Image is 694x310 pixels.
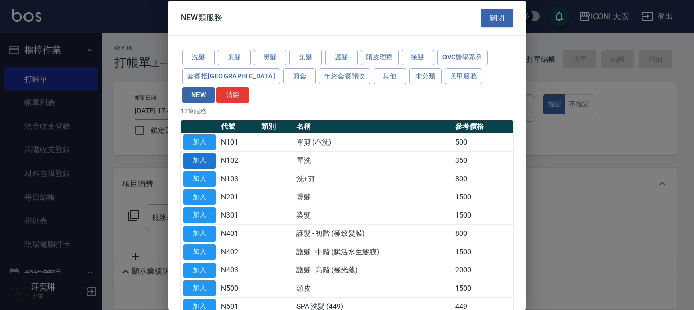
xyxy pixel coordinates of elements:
td: N500 [218,279,259,297]
button: 美甲服務 [445,68,483,84]
button: 加入 [183,134,216,150]
button: 護髮 [325,50,358,65]
td: 1500 [453,206,513,224]
td: 800 [453,224,513,243]
p: 12 筆服務 [181,107,513,116]
button: 加入 [183,280,216,296]
th: 類別 [259,120,294,133]
td: 染髮 [294,206,453,224]
th: 名稱 [294,120,453,133]
button: 剪髮 [218,50,251,65]
td: 350 [453,151,513,170]
button: 剪套 [283,68,316,84]
td: 1500 [453,243,513,261]
button: 關閉 [481,8,513,27]
span: NEW類服務 [181,12,222,22]
td: 洗+剪 [294,170,453,188]
td: 護髮 - 中階 (賦活水生髮膜) [294,243,453,261]
td: 500 [453,133,513,151]
td: 800 [453,170,513,188]
td: 1500 [453,279,513,297]
button: 洗髮 [182,50,215,65]
button: 接髮 [402,50,434,65]
td: N402 [218,243,259,261]
button: 頭皮理療 [361,50,399,65]
button: 染髮 [289,50,322,65]
button: 年終套餐預收 [319,68,370,84]
th: 代號 [218,120,259,133]
td: 燙髮 [294,188,453,206]
button: 其他 [374,68,406,84]
button: NEW [182,87,215,103]
button: 加入 [183,262,216,278]
button: 套餐抵[GEOGRAPHIC_DATA] [182,68,280,84]
td: N101 [218,133,259,151]
th: 參考價格 [453,120,513,133]
td: N201 [218,188,259,206]
td: 單洗 [294,151,453,170]
button: 燙髮 [254,50,286,65]
td: 2000 [453,261,513,279]
td: N103 [218,170,259,188]
button: 清除 [216,87,249,103]
td: N401 [218,224,259,243]
td: 頭皮 [294,279,453,297]
td: 1500 [453,188,513,206]
td: N102 [218,151,259,170]
td: N403 [218,261,259,279]
button: 加入 [183,189,216,205]
td: 護髮 - 高階 (極光蘊) [294,261,453,279]
button: 加入 [183,244,216,259]
td: 單剪 (不洗) [294,133,453,151]
td: 護髮 - 初階 (極致髮膜) [294,224,453,243]
button: 加入 [183,226,216,242]
button: ovc醫學系列 [437,50,488,65]
td: N301 [218,206,259,224]
button: 未分類 [409,68,442,84]
button: 加入 [183,171,216,186]
button: 加入 [183,153,216,169]
button: 加入 [183,207,216,223]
